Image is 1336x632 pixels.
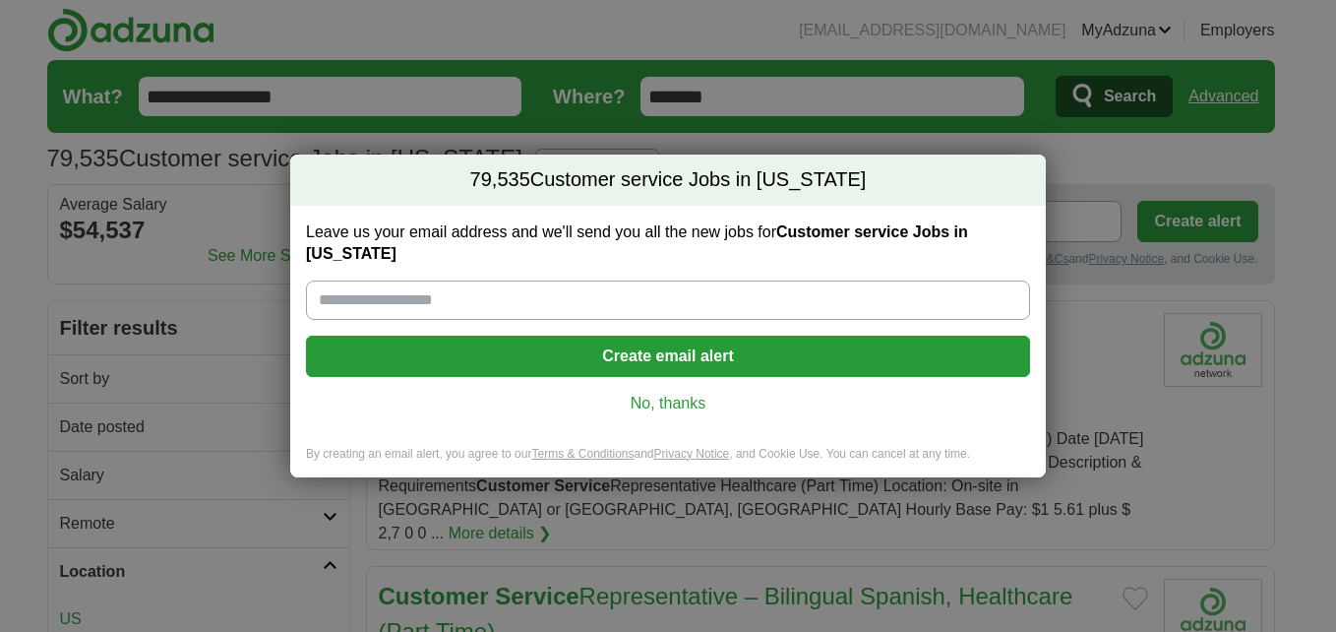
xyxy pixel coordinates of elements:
a: Privacy Notice [654,447,730,461]
label: Leave us your email address and we'll send you all the new jobs for [306,221,1030,265]
a: No, thanks [322,393,1014,414]
span: 79,535 [470,166,530,194]
strong: Customer service Jobs in [US_STATE] [306,223,968,262]
div: By creating an email alert, you agree to our and , and Cookie Use. You can cancel at any time. [290,446,1046,478]
button: Create email alert [306,336,1030,377]
h2: Customer service Jobs in [US_STATE] [290,155,1046,206]
a: Terms & Conditions [531,447,634,461]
